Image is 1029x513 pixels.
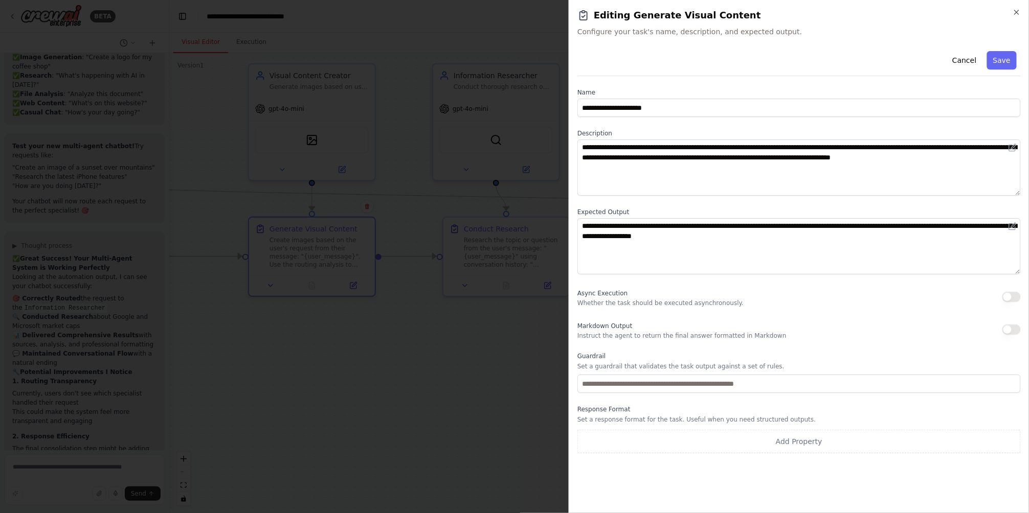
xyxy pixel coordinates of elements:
label: Response Format [577,405,1021,413]
button: Open in editor [1006,142,1019,154]
p: Set a response format for the task. Useful when you need structured outputs. [577,415,1021,424]
p: Set a guardrail that validates the task output against a set of rules. [577,362,1021,370]
h2: Editing Generate Visual Content [577,8,1021,22]
label: Expected Output [577,208,1021,216]
span: Async Execution [577,290,628,297]
label: Description [577,129,1021,137]
label: Guardrail [577,352,1021,360]
p: Instruct the agent to return the final answer formatted in Markdown [577,332,787,340]
button: Add Property [577,430,1021,453]
button: Open in editor [1006,220,1019,232]
span: Markdown Output [577,322,632,330]
span: Configure your task's name, description, and expected output. [577,27,1021,37]
button: Cancel [946,51,982,69]
label: Name [577,88,1021,97]
button: Save [987,51,1017,69]
p: Whether the task should be executed asynchronously. [577,299,744,307]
